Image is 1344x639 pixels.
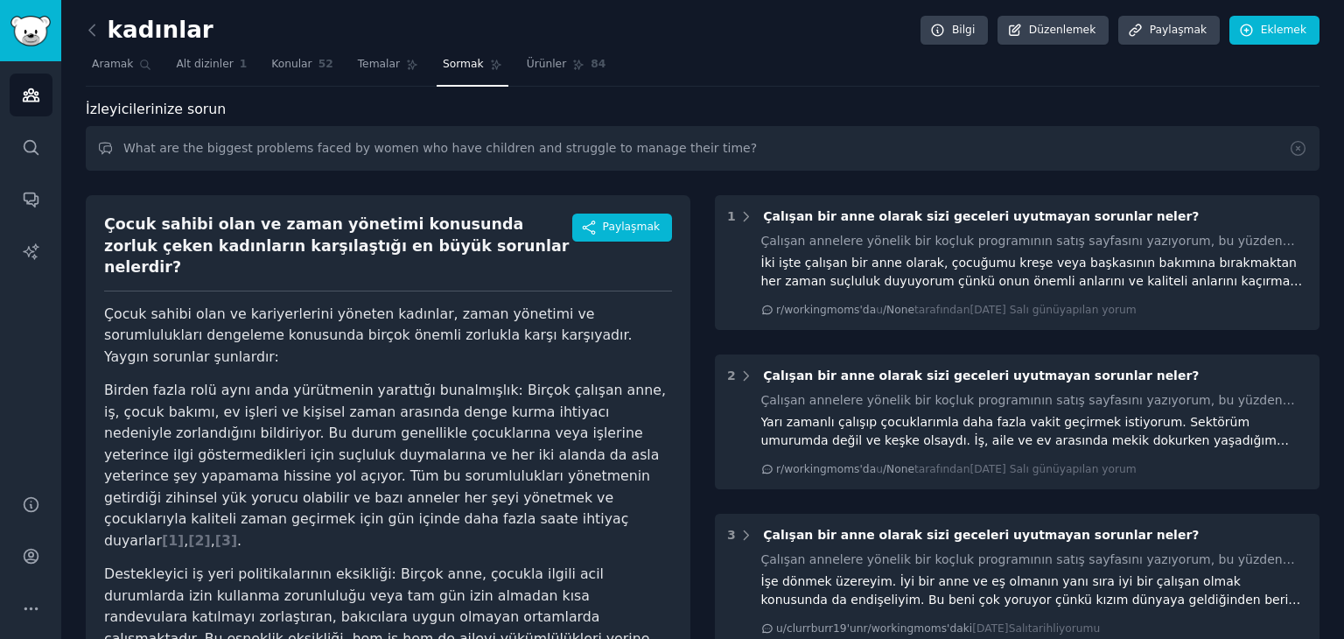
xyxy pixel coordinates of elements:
[170,51,253,87] a: Alt dizinler1
[763,209,1199,223] font: Çalışan bir anne olarak sizi geceleri uyutmayan sorunlar neler?
[776,622,864,635] font: u/clurrburr19'un
[1150,24,1207,36] font: Paylaşmak
[215,532,221,549] font: [
[352,51,424,87] a: Temalar
[969,463,1059,475] font: [DATE] Salı günü
[265,51,339,87] a: Konular52
[763,528,1199,542] font: Çalışan bir anne olarak sizi geceleri uyutmayan sorunlar neler?
[1009,622,1028,635] font: Salı
[205,532,211,549] font: ]
[358,58,400,70] font: Temalar
[86,126,1319,171] input: Bu kitleye bir soru sorun...
[864,622,973,635] font: r/workingmoms'daki
[527,58,567,70] font: Ürünler
[104,305,633,365] font: Çocuk sahibi olan ve kariyerlerini yöneten kadınlar, zaman yönetimi ve sorumlulukları dengeleme k...
[176,58,233,70] font: Alt dizinler
[443,58,484,70] font: Sormak
[237,532,241,549] font: .
[178,532,184,549] font: ]
[108,17,213,43] font: kadınlar
[318,58,333,70] font: 52
[763,369,1199,383] font: Çalışan bir anne olarak sizi geceleri uyutmayan sorunlar neler?
[1229,16,1319,46] a: Eklemek
[761,393,1295,425] font: Çalışan annelere yönelik bir koçluk programının satış sayfasını yazıyorum, bu yüzden cevaplarınız...
[1059,622,1100,635] font: yorumu
[761,552,1295,585] font: Çalışan annelere yönelik bir koçluk programının satış sayfasını yazıyorum, bu yüzden cevaplarınız...
[437,51,508,87] a: Sormak
[952,24,975,36] font: Bilgi
[521,51,612,87] a: Ürünler84
[231,532,237,549] font: ]
[914,304,969,316] font: tarafından
[914,463,969,475] font: tarafından
[761,234,1295,266] font: Çalışan annelere yönelik bir koçluk programının satış sayfasını yazıyorum, bu yüzden cevaplarınız...
[195,532,205,549] font: 2
[1060,304,1137,316] font: yapılan yorum
[883,463,914,475] font: /None
[969,304,1059,316] font: [DATE] Salı günü
[920,16,988,46] a: Bilgi
[184,532,188,549] font: ,
[211,532,215,549] font: ,
[876,304,883,316] font: u
[1029,24,1095,36] font: Düzenlemek
[240,58,248,70] font: 1
[761,415,1290,558] font: Yarı zamanlı çalışıp çocuklarımla daha fazla vakit geçirmek istiyorum. Sektörüm umurumda değil ve...
[271,58,311,70] font: Konular
[603,221,660,233] font: Paylaşmak
[727,528,736,542] font: 3
[168,532,178,549] font: 1
[1028,622,1059,635] font: tarihli
[591,58,605,70] font: 84
[883,304,914,316] font: /None
[997,16,1109,46] a: Düzenlemek
[92,58,133,70] font: Aramak
[1118,16,1220,46] a: Paylaşmak
[727,209,736,223] font: 1
[10,16,51,46] img: GummySearch logosu
[162,532,168,549] font: [
[104,382,666,549] font: Birden fazla rolü aynı anda yürütmenin yarattığı bunalmışlık: Birçok çalışan anne, iş, çocuk bakı...
[972,622,1008,635] font: [DATE]
[727,369,736,383] font: 2
[876,463,883,475] font: u
[221,532,231,549] font: 3
[1261,24,1306,36] font: Eklemek
[761,256,1304,398] font: İki işte çalışan bir anne olarak, çocuğumu kreşe veya başkasının bakımına bırakmaktan her zaman s...
[1060,463,1137,475] font: yapılan yorum
[776,304,876,316] font: r/workingmoms'da
[86,101,226,117] font: İzleyicilerinize sorun
[86,51,157,87] a: Aramak
[188,532,194,549] font: [
[104,215,569,276] font: Çocuk sahibi olan ve zaman yönetimi konusunda zorluk çeken kadınların karşılaştığı en büyük sorun...
[572,214,672,242] button: Paylaşmak
[776,463,876,475] font: r/workingmoms'da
